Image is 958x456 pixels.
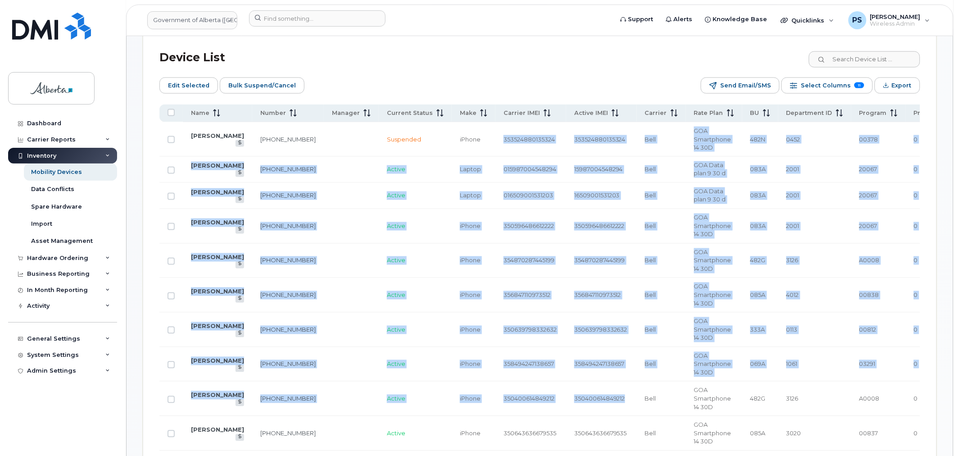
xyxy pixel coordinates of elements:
[750,166,766,173] span: 083A
[236,331,244,337] a: View Last Bill
[870,20,921,27] span: Wireless Admin
[660,10,699,28] a: Alerts
[387,136,421,143] span: Suspended
[914,257,918,264] span: 0
[504,292,550,299] span: 356847110973512
[694,127,731,151] span: GOA Smartphone 14 30D
[694,318,731,342] span: GOA Smartphone 14 30D
[786,326,798,333] span: 0113
[694,387,731,410] span: GOA Smartphone 14 30D
[504,430,556,437] span: 350643636679535
[460,395,481,402] span: iPhone
[236,434,244,441] a: View Last Bill
[191,357,244,365] a: [PERSON_NAME]
[191,109,209,117] span: Name
[387,395,405,402] span: Active
[460,136,481,143] span: iPhone
[750,192,766,199] span: 083A
[260,136,316,143] a: [PHONE_NUMBER]
[645,360,656,368] span: Bell
[191,323,244,330] a: [PERSON_NAME]
[260,166,316,173] a: [PHONE_NUMBER]
[914,395,918,402] span: 0
[750,109,759,117] span: BU
[645,326,656,333] span: Bell
[628,15,654,24] span: Support
[236,400,244,406] a: View Last Bill
[574,223,625,230] span: 350596486612222
[260,430,316,437] a: [PHONE_NUMBER]
[191,288,244,295] a: [PERSON_NAME]
[236,227,244,233] a: View Last Bill
[859,192,877,199] span: 20067
[786,257,799,264] span: 3126
[236,296,244,303] a: View Last Bill
[792,17,825,24] span: Quicklinks
[574,192,620,199] span: 16509001531203
[786,395,799,402] span: 3126
[701,78,780,94] button: Send Email/SMS
[859,326,876,333] span: 00812
[460,109,477,117] span: Make
[694,283,731,307] span: GOA Smartphone 14 30D
[236,365,244,372] a: View Last Bill
[914,326,918,333] span: 0
[460,166,481,173] span: Laptop
[191,426,244,433] a: [PERSON_NAME]
[504,136,555,143] span: 353524880135324
[260,292,316,299] a: [PHONE_NUMBER]
[775,11,840,29] div: Quicklinks
[870,13,921,20] span: [PERSON_NAME]
[574,136,626,143] span: 353524880135324
[859,257,880,264] span: A0008
[191,162,244,169] a: [PERSON_NAME]
[147,11,237,29] a: Government of Alberta (GOA)
[699,10,774,28] a: Knowledge Base
[720,79,771,92] span: Send Email/SMS
[574,430,627,437] span: 350643636679535
[859,223,877,230] span: 20067
[504,360,554,368] span: 358494247138657
[159,46,225,69] div: Device List
[914,292,918,299] span: 0
[504,192,553,199] span: 016509001531203
[387,223,405,230] span: Active
[460,360,481,368] span: iPhone
[786,430,801,437] span: 3020
[914,166,918,173] span: 0
[504,326,557,333] span: 350639798332632
[786,109,832,117] span: Department ID
[387,430,405,437] span: Active
[674,15,693,24] span: Alerts
[260,360,316,368] a: [PHONE_NUMBER]
[387,360,405,368] span: Active
[191,392,244,399] a: [PERSON_NAME]
[914,360,918,368] span: 0
[914,192,918,199] span: 0
[574,166,623,173] span: 15987004548294
[875,78,920,94] button: Export
[260,395,316,402] a: [PHONE_NUMBER]
[191,132,244,139] a: [PERSON_NAME]
[460,192,481,199] span: Laptop
[460,223,481,230] span: iPhone
[260,257,316,264] a: [PHONE_NUMBER]
[260,109,286,117] span: Number
[853,15,863,26] span: PS
[614,10,660,28] a: Support
[574,257,625,264] span: 354870287445199
[191,189,244,196] a: [PERSON_NAME]
[504,257,554,264] span: 354870287445199
[786,136,800,143] span: 0452
[694,249,731,273] span: GOA Smartphone 14 30D
[859,360,876,368] span: 03291
[574,326,627,333] span: 350639798332632
[460,430,481,437] span: iPhone
[809,51,920,68] input: Search Device List ...
[801,79,851,92] span: Select Columns
[504,395,554,402] span: 350400614849212
[781,78,873,94] button: Select Columns 11
[260,326,316,333] a: [PHONE_NUMBER]
[645,430,656,437] span: Bell
[786,360,798,368] span: 1061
